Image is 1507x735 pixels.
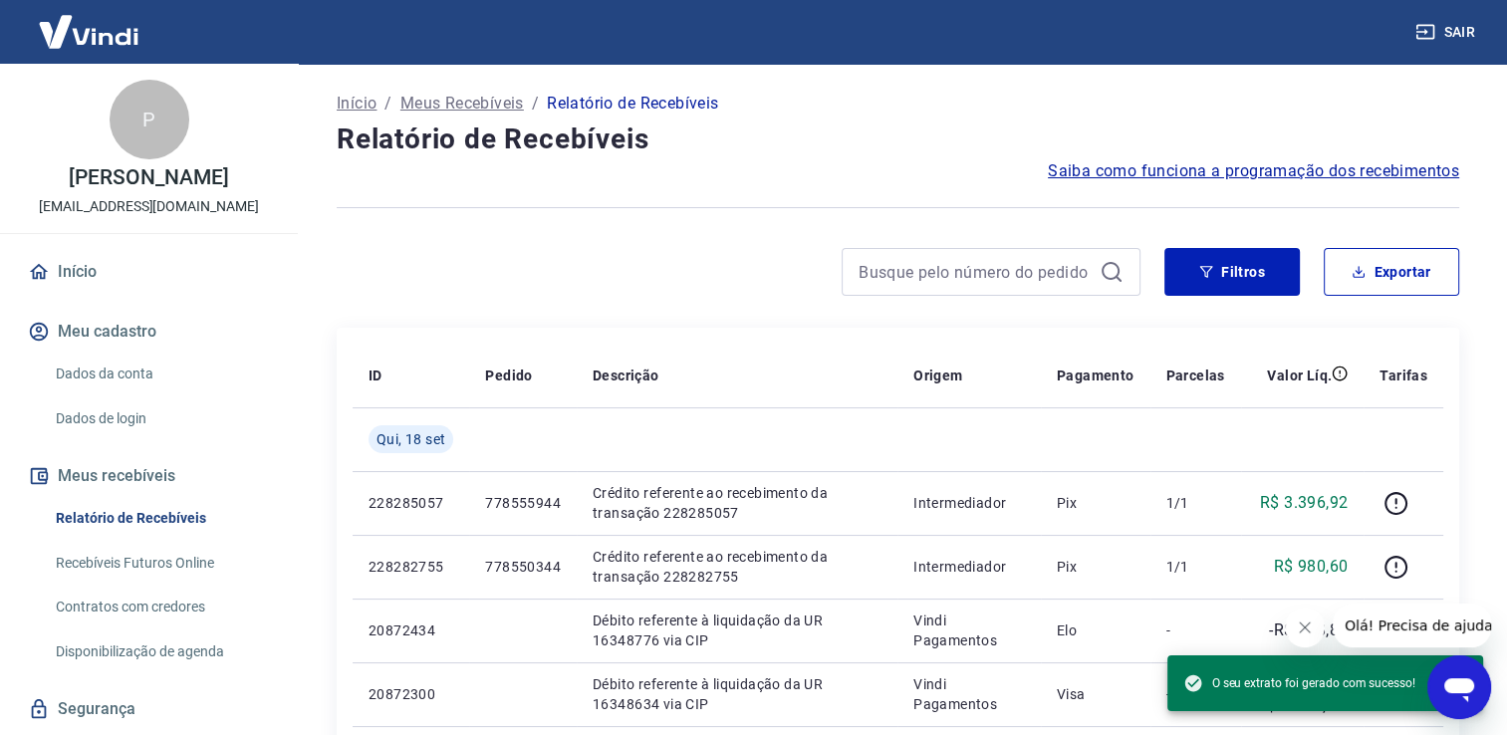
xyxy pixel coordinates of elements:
[593,674,881,714] p: Débito referente à liquidação da UR 16348634 via CIP
[485,493,561,513] p: 778555944
[1411,14,1483,51] button: Sair
[593,611,881,650] p: Débito referente à liquidação da UR 16348776 via CIP
[1166,366,1225,385] p: Parcelas
[400,92,524,116] a: Meus Recebíveis
[1057,557,1134,577] p: Pix
[110,80,189,159] div: P
[1324,248,1459,296] button: Exportar
[913,611,1025,650] p: Vindi Pagamentos
[547,92,718,116] p: Relatório de Recebíveis
[1057,366,1134,385] p: Pagamento
[369,620,453,640] p: 20872434
[48,543,274,584] a: Recebíveis Futuros Online
[593,366,659,385] p: Descrição
[1048,159,1459,183] a: Saiba como funciona a programação dos recebimentos
[913,557,1025,577] p: Intermediador
[48,498,274,539] a: Relatório de Recebíveis
[913,674,1025,714] p: Vindi Pagamentos
[369,684,453,704] p: 20872300
[1285,608,1325,647] iframe: Fechar mensagem
[1057,620,1134,640] p: Elo
[1269,618,1348,642] p: -R$ 318,82
[1057,493,1134,513] p: Pix
[24,310,274,354] button: Meu cadastro
[593,547,881,587] p: Crédito referente ao recebimento da transação 228282755
[48,398,274,439] a: Dados de login
[1380,366,1427,385] p: Tarifas
[24,687,274,731] a: Segurança
[1164,248,1300,296] button: Filtros
[24,250,274,294] a: Início
[377,429,445,449] span: Qui, 18 set
[1166,493,1225,513] p: 1/1
[24,454,274,498] button: Meus recebíveis
[1427,655,1491,719] iframe: Botão para abrir a janela de mensagens
[337,120,1459,159] h4: Relatório de Recebíveis
[12,14,167,30] span: Olá! Precisa de ajuda?
[1260,491,1348,515] p: R$ 3.396,92
[337,92,377,116] a: Início
[369,557,453,577] p: 228282755
[1166,557,1225,577] p: 1/1
[485,557,561,577] p: 778550344
[1183,673,1415,693] span: O seu extrato foi gerado com sucesso!
[39,196,259,217] p: [EMAIL_ADDRESS][DOMAIN_NAME]
[48,631,274,672] a: Disponibilização de agenda
[1267,366,1332,385] p: Valor Líq.
[384,92,391,116] p: /
[1333,604,1491,647] iframe: Mensagem da empresa
[369,366,382,385] p: ID
[48,587,274,627] a: Contratos com credores
[913,366,962,385] p: Origem
[1057,684,1134,704] p: Visa
[913,493,1025,513] p: Intermediador
[369,493,453,513] p: 228285057
[1274,555,1349,579] p: R$ 980,60
[593,483,881,523] p: Crédito referente ao recebimento da transação 228285057
[69,167,228,188] p: [PERSON_NAME]
[24,1,153,62] img: Vindi
[532,92,539,116] p: /
[485,366,532,385] p: Pedido
[48,354,274,394] a: Dados da conta
[1166,684,1225,704] p: -
[1166,620,1225,640] p: -
[859,257,1092,287] input: Busque pelo número do pedido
